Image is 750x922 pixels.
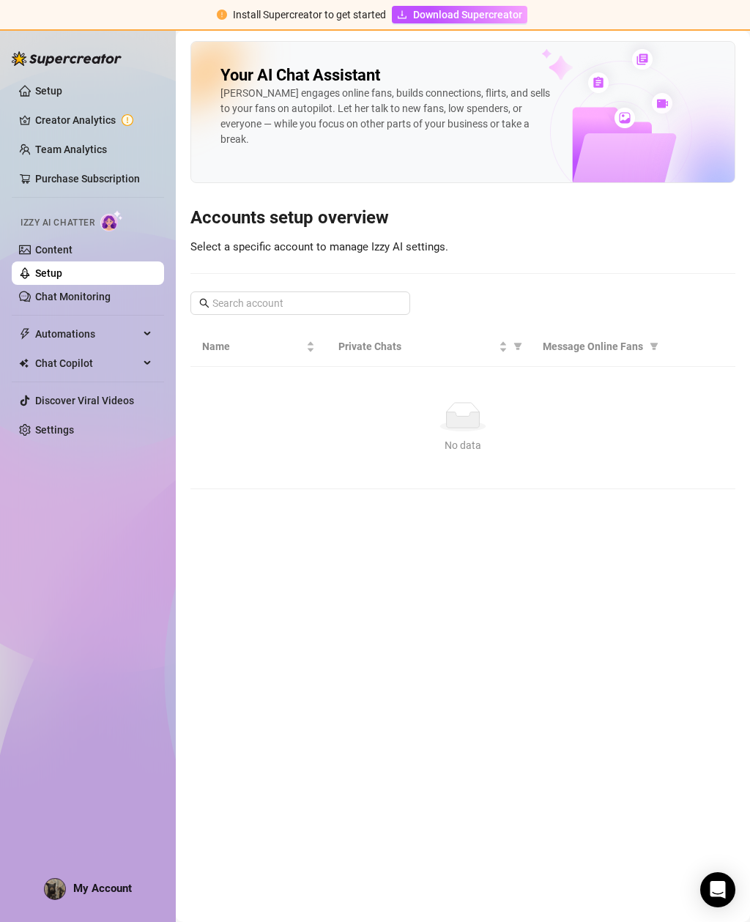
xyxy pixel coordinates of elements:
div: Open Intercom Messenger [700,872,735,907]
a: Discover Viral Videos [35,395,134,406]
div: No data [208,437,718,453]
a: Setup [35,85,62,97]
span: Message Online Fans [543,338,644,354]
a: Purchase Subscription [35,173,140,185]
span: download [397,10,407,20]
img: Chat Copilot [19,358,29,368]
h2: Your AI Chat Assistant [220,65,380,86]
span: Chat Copilot [35,352,139,375]
span: exclamation-circle [217,10,227,20]
span: Automations [35,322,139,346]
span: Name [202,338,303,354]
span: Install Supercreator to get started [233,9,386,21]
a: Download Supercreator [392,6,527,23]
span: Izzy AI Chatter [21,216,94,230]
a: Team Analytics [35,144,107,155]
span: Download Supercreator [413,7,522,23]
div: [PERSON_NAME] engages online fans, builds connections, flirts, and sells to your fans on autopilo... [220,86,560,147]
a: Content [35,244,73,256]
span: My Account [73,882,132,895]
a: Chat Monitoring [35,291,111,302]
a: Setup [35,267,62,279]
input: Search account [212,295,390,311]
span: Select a specific account to manage Izzy AI settings. [190,240,448,253]
span: filter [647,335,661,357]
img: AI Chatter [100,210,123,231]
img: ACg8ocKIrcpJiZ5sVeBJohij8OHCf_Gim_ZRdZqDze7SVBp43yDeNw36=s96-c [45,879,65,899]
img: logo-BBDzfeDw.svg [12,51,122,66]
th: Private Chats [327,327,531,367]
h3: Accounts setup overview [190,207,735,230]
img: ai-chatter-content-library-cLFOSyPT.png [508,33,735,182]
span: Private Chats [338,338,496,354]
th: Name [190,327,327,367]
a: Creator Analytics exclamation-circle [35,108,152,132]
a: Settings [35,424,74,436]
span: search [199,298,209,308]
span: thunderbolt [19,328,31,340]
span: filter [510,335,525,357]
span: filter [513,342,522,351]
span: filter [650,342,658,351]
